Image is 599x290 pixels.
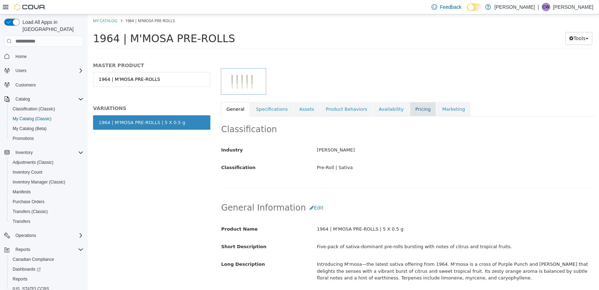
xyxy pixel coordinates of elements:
[10,198,84,206] span: Purchase Orders
[542,3,550,11] div: Carmen Woytas
[10,115,54,123] a: My Catalog (Classic)
[10,265,84,273] span: Dashboards
[13,148,35,157] button: Inventory
[13,116,52,122] span: My Catalog (Classic)
[7,134,86,143] button: Promotions
[13,179,65,185] span: Inventory Manager (Classic)
[133,187,506,200] h2: General Information
[10,134,84,143] span: Promotions
[10,124,50,133] a: My Catalog (Beta)
[1,51,86,61] button: Home
[13,52,29,61] a: Home
[232,88,285,102] a: Product Behaviors
[1,80,86,90] button: Customers
[5,91,123,97] h5: VARIATIONS
[10,275,30,283] a: Reports
[13,106,55,112] span: Classification (Classic)
[13,80,84,89] span: Customers
[224,209,511,221] div: 1964 | M'MOSA PRE-ROLLS | 5 X 0.5 g
[7,104,86,114] button: Classification (Classic)
[10,188,33,196] a: Manifests
[7,124,86,134] button: My Catalog (Beta)
[15,54,27,59] span: Home
[1,148,86,157] button: Inventory
[285,88,322,102] a: Availability
[1,66,86,76] button: Users
[5,58,123,72] a: 1964 | M'MOSA PRE-ROLLS
[7,217,86,226] button: Transfers
[10,217,33,226] a: Transfers
[10,207,51,216] a: Transfers (Classic)
[20,19,84,33] span: Load All Apps in [GEOGRAPHIC_DATA]
[494,3,535,11] p: [PERSON_NAME]
[13,257,54,262] span: Canadian Compliance
[13,136,34,141] span: Promotions
[15,233,36,238] span: Operations
[133,230,179,235] span: Short Description
[13,95,84,103] span: Catalog
[14,4,46,11] img: Cova
[11,105,97,112] div: 1964 | M'MOSA PRE-ROLLS | 5 X 0.5 g
[10,168,45,176] a: Inventory Count
[10,134,37,143] a: Promotions
[133,88,162,102] a: General
[13,81,39,89] a: Customers
[7,207,86,217] button: Transfers (Classic)
[10,255,84,264] span: Canadian Compliance
[10,188,84,196] span: Manifests
[10,265,44,273] a: Dashboards
[13,160,53,165] span: Adjustments (Classic)
[206,88,232,102] a: Assets
[13,266,41,272] span: Dashboards
[5,48,123,54] h5: MASTER PRODUCT
[10,124,84,133] span: My Catalog (Beta)
[7,187,86,197] button: Manifests
[7,197,86,207] button: Purchase Orders
[478,18,505,31] button: Tools
[13,189,31,195] span: Manifests
[440,4,461,11] span: Feedback
[13,231,39,240] button: Operations
[13,276,27,282] span: Reports
[7,254,86,264] button: Canadian Compliance
[224,226,511,239] div: Five-pack of sativa-dominant pre-rolls bursting with notes of citrus and tropical fruits.
[1,231,86,240] button: Operations
[13,126,47,131] span: My Catalog (Beta)
[10,178,68,186] a: Inventory Manager (Classic)
[538,3,539,11] p: |
[133,212,170,217] span: Product Name
[1,94,86,104] button: Catalog
[224,244,511,270] div: Introducing M'mosa—the latest sativa offering from 1964. M'mosa is a cross of Purple Punch and [P...
[38,4,87,9] span: 1964 | M'MOSA PRE-ROLLS
[13,66,84,75] span: Users
[5,4,29,9] a: My Catalog
[224,147,511,160] div: Pre-Roll | Sativa
[13,209,48,214] span: Transfers (Classic)
[133,133,155,138] span: Industry
[13,245,33,254] button: Reports
[13,148,84,157] span: Inventory
[15,96,30,102] span: Catalog
[7,177,86,187] button: Inventory Manager (Classic)
[224,130,511,142] div: [PERSON_NAME]
[218,187,239,200] button: Edit
[10,275,84,283] span: Reports
[7,157,86,167] button: Adjustments (Classic)
[10,168,84,176] span: Inventory Count
[15,68,26,73] span: Users
[163,88,205,102] a: Specifications
[553,3,593,11] p: [PERSON_NAME]
[15,247,30,252] span: Reports
[467,4,482,11] input: Dark Mode
[13,52,84,60] span: Home
[1,245,86,254] button: Reports
[10,158,84,167] span: Adjustments (Classic)
[133,247,177,252] span: Long Description
[13,245,84,254] span: Reports
[13,199,45,205] span: Purchase Orders
[13,66,29,75] button: Users
[13,219,30,224] span: Transfers
[224,275,511,287] div: < empty >
[15,150,33,155] span: Inventory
